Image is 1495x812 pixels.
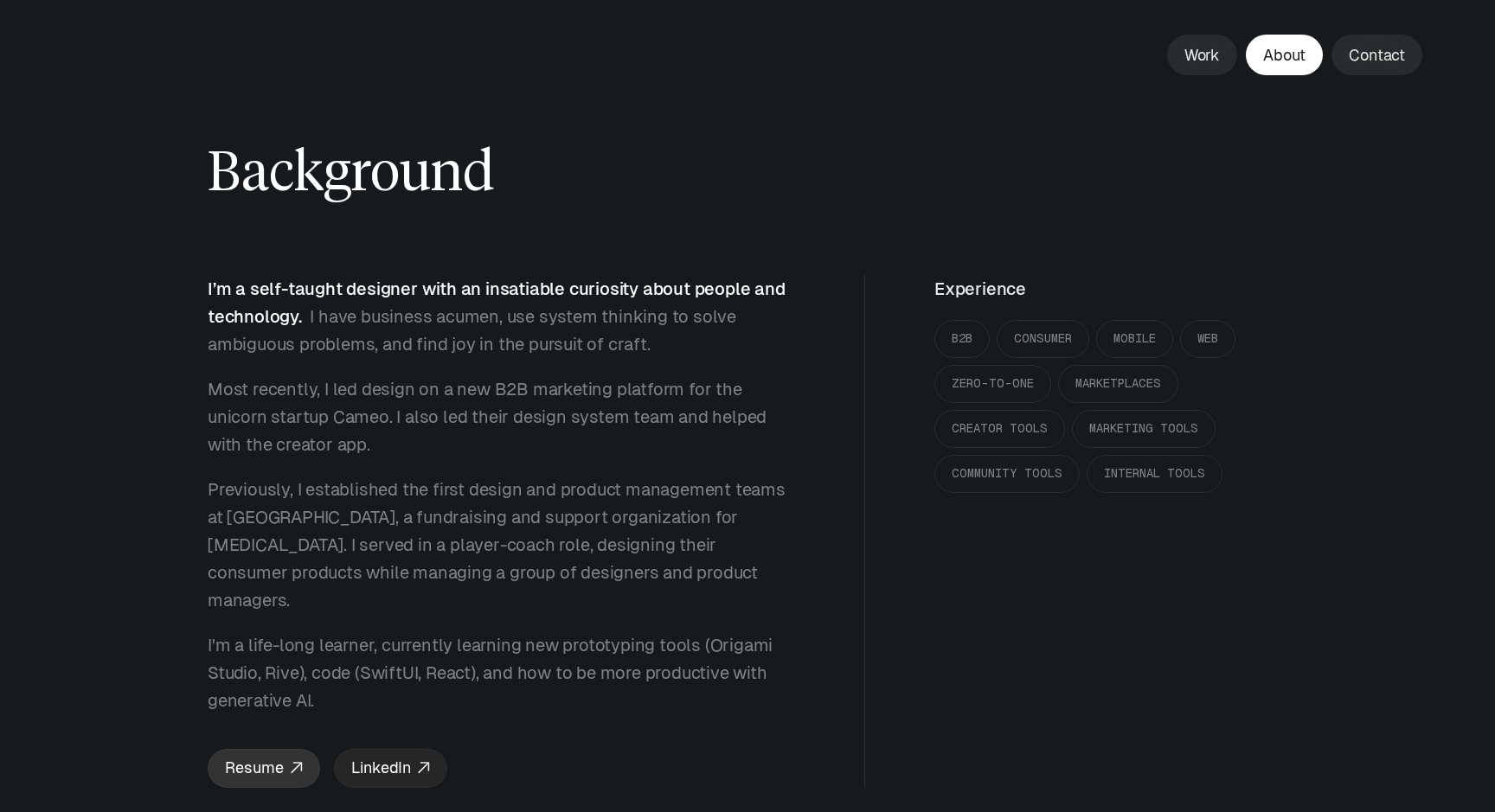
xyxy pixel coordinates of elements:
[208,631,796,714] p: I'm a life-long learner, currently learning new prototyping tools (Origami Studio, Rive), code (S...
[208,137,1287,206] h2: Background
[1089,420,1198,438] p: Marketing Tools
[208,749,320,788] a: Resume
[208,275,796,358] p: I have business acumen, use system thinking to solve ambiguous problems, and find joy in the purs...
[1331,35,1422,75] a: Contact
[351,756,411,781] p: LinkedIn
[952,375,1034,393] p: Zero-to-One
[952,465,1062,483] p: Community Tools
[952,330,972,348] p: B2B
[1113,330,1156,348] p: Mobile
[1014,330,1072,348] p: Consumer
[952,420,1048,438] p: Creator Tools
[208,476,796,614] p: Previously, I established the first design and product management teams at [GEOGRAPHIC_DATA], a f...
[208,279,789,326] strong: I’m a self-taught designer with an insatiable curiosity about people and technology.
[208,375,796,458] p: Most recently, I led design on a new B2B marketing platform for the unicorn startup Cameo. I also...
[1075,375,1161,393] p: Marketplaces
[225,756,284,781] p: Resume
[1104,465,1205,483] p: Internal Tools
[1184,43,1220,67] p: Work
[1246,35,1323,75] a: About
[1349,43,1405,67] p: Contact
[334,749,447,788] a: LinkedIn
[1263,43,1306,67] p: About
[1197,330,1218,348] p: Web
[1167,35,1237,75] a: Work
[934,279,1026,298] strong: Experience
